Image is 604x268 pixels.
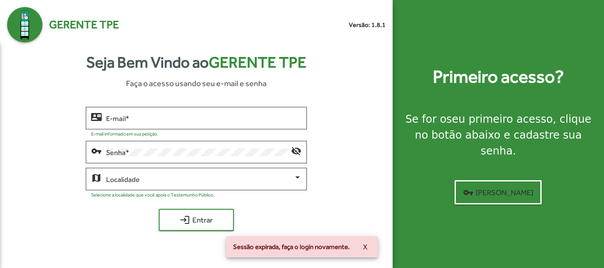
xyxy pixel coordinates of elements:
mat-icon: vpn_key [91,145,102,156]
img: Logo Gerente [7,7,42,42]
mat-icon: contact_mail [91,111,102,122]
mat-hint: Selecione a localidade que você apoia o Testemunho Público. [91,192,214,197]
span: Gerente TPE [209,53,306,71]
mat-hint: E-mail informado em sua petição. [91,131,158,136]
small: Versão: 1.8.1 [349,20,386,30]
button: Entrar [159,209,234,231]
div: Se for o , clique no botão abaixo e cadastre sua senha. [403,111,593,159]
span: Sessão expirada, faça o login novamente. [233,242,350,251]
strong: Seja Bem Vindo ao [86,51,306,74]
button: X [356,239,375,255]
mat-icon: vpn_key [463,187,474,198]
span: Gerente TPE [49,16,119,33]
mat-icon: map [91,172,102,183]
span: [PERSON_NAME] [463,185,533,200]
mat-icon: visibility_off [291,145,302,156]
span: X [363,239,367,255]
mat-icon: login [180,215,190,225]
strong: Primeiro acesso? [433,64,564,90]
span: Faça o acesso usando seu e-mail e senha [126,77,267,89]
button: [PERSON_NAME] [455,180,542,204]
strong: seu primeiro acesso [447,113,553,125]
span: Entrar [167,212,226,228]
